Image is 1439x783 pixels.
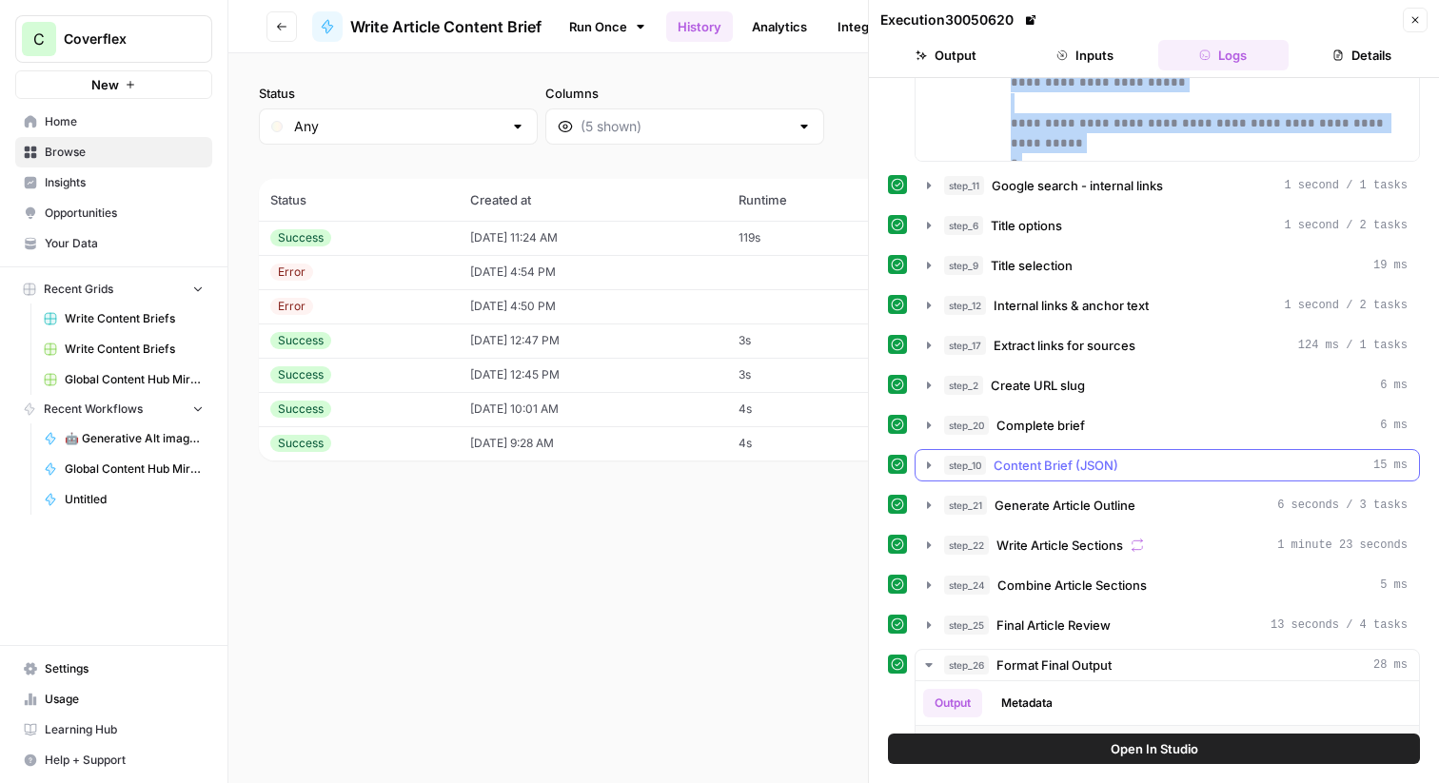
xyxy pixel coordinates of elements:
span: Insights [45,174,204,191]
a: Usage [15,684,212,714]
span: 28 ms [1373,656,1408,674]
span: 5 ms [1380,577,1408,594]
td: [DATE] 9:28 AM [459,426,727,460]
td: [DATE] 12:47 PM [459,323,727,358]
span: step_26 [944,656,989,675]
button: 6 ms [916,370,1419,401]
th: Runtime [727,179,897,221]
span: 1 second / 1 tasks [1284,177,1408,194]
a: Untitled [35,484,212,515]
td: 3s [727,323,897,358]
input: Any [294,117,503,136]
button: Inputs [1019,40,1151,70]
span: Write Content Briefs [65,341,204,358]
span: 1 second / 2 tasks [1284,297,1408,314]
span: step_17 [944,336,986,355]
button: Output [880,40,1012,70]
div: Success [270,401,331,418]
span: Write Content Briefs [65,310,204,327]
span: step_24 [944,576,990,595]
span: Your Data [45,235,204,252]
button: Open In Studio [888,734,1420,764]
a: Analytics [740,11,818,42]
span: Opportunities [45,205,204,222]
span: Browse [45,144,204,161]
a: Run Once [557,10,659,43]
button: 6 ms [916,410,1419,440]
span: New [91,75,119,94]
a: Integrate [826,11,904,42]
a: Write Content Briefs [35,303,212,334]
a: Global Content Hub Mirror [35,364,212,395]
span: Learning Hub [45,721,204,738]
div: Error [270,298,313,315]
span: Home [45,113,204,130]
a: Your Data [15,228,212,259]
span: step_2 [944,376,983,395]
button: 15 ms [916,450,1419,480]
a: History [666,11,733,42]
td: 4s [727,392,897,426]
button: Recent Workflows [15,395,212,423]
button: Details [1296,40,1428,70]
span: 6 seconds / 3 tasks [1277,497,1408,514]
span: 1 minute 23 seconds [1277,537,1408,554]
span: step_10 [944,456,986,475]
a: 🤖 Generative Alt image attribute with AI [35,423,212,454]
span: Coverflex [64,29,179,49]
a: Opportunities [15,198,212,228]
span: Complete brief [996,416,1085,435]
span: 124 ms / 1 tasks [1298,337,1408,354]
span: 13 seconds / 4 tasks [1271,617,1408,634]
div: Error [270,264,313,281]
button: 1 second / 1 tasks [916,170,1419,201]
span: step_12 [944,296,986,315]
td: [DATE] 10:01 AM [459,392,727,426]
span: 15 ms [1373,457,1408,474]
button: 19 ms [916,250,1419,281]
span: (7 records) [259,145,1409,179]
span: Title options [991,216,1062,235]
span: Extract links for sources [994,336,1135,355]
button: 5 ms [916,570,1419,600]
a: Global Content Hub Mirror Engine [35,454,212,484]
span: Write Article Sections [996,536,1123,555]
a: Learning Hub [15,714,212,745]
span: step_11 [944,176,984,195]
a: Write Content Briefs [35,334,212,364]
span: Format Final Output [996,656,1112,675]
span: Create URL slug [991,376,1085,395]
button: Workspace: Coverflex [15,15,212,63]
span: step_9 [944,256,983,275]
button: New [15,70,212,99]
span: Global Content Hub Mirror Engine [65,460,204,478]
button: 1 second / 2 tasks [916,290,1419,321]
span: Final Article Review [996,616,1111,635]
th: Status [259,179,459,221]
span: Internal links & anchor text [994,296,1149,315]
span: Generate Article Outline [995,496,1135,515]
span: Combine Article Sections [997,576,1147,595]
span: 1 second / 2 tasks [1284,217,1408,234]
span: Untitled [65,491,204,508]
div: Execution 30050620 [880,10,1040,29]
span: Help + Support [45,752,204,769]
td: 119s [727,221,897,255]
button: 1 minute 23 seconds [916,530,1419,560]
span: Write Article Content Brief [350,15,542,38]
span: step_20 [944,416,989,435]
td: [DATE] 11:24 AM [459,221,727,255]
span: Open In Studio [1111,739,1198,758]
button: 6 seconds / 3 tasks [916,490,1419,520]
td: 3s [727,358,897,392]
button: 13 seconds / 4 tasks [916,610,1419,640]
a: Settings [15,654,212,684]
button: 28 ms [916,650,1419,680]
span: Settings [45,660,204,677]
td: 4s [727,426,897,460]
span: Global Content Hub Mirror [65,371,204,388]
span: Content Brief (JSON) [994,456,1118,475]
button: Metadata [990,689,1064,717]
th: Created at [459,179,727,221]
button: Help + Support [15,745,212,775]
